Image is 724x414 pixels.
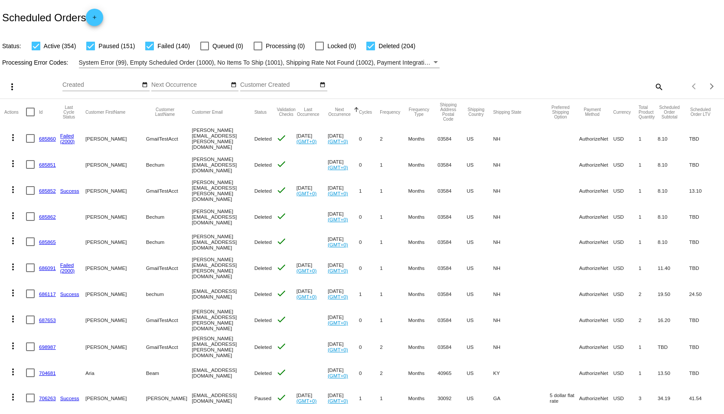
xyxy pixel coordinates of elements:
[60,133,74,138] a: Failed
[146,152,192,177] mat-cell: Bechum
[579,152,613,177] mat-cell: AuthorizeNet
[689,385,719,411] mat-cell: 41.54
[613,254,639,281] mat-cell: USD
[380,229,408,254] mat-cell: 1
[493,109,521,115] button: Change sorting for ShippingState
[639,281,658,306] mat-cell: 2
[85,360,146,385] mat-cell: Aria
[437,229,466,254] mat-cell: 03584
[579,254,613,281] mat-cell: AuthorizeNet
[2,9,103,26] h2: Scheduled Orders
[579,204,613,229] mat-cell: AuthorizeNet
[408,254,437,281] mat-cell: Months
[328,333,359,360] mat-cell: [DATE]
[639,177,658,204] mat-cell: 1
[493,204,550,229] mat-cell: NH
[493,333,550,360] mat-cell: NH
[328,125,359,152] mat-cell: [DATE]
[359,109,372,115] button: Change sorting for Cycles
[653,80,664,93] mat-icon: search
[328,294,348,299] a: (GMT+0)
[328,229,359,254] mat-cell: [DATE]
[359,306,380,333] mat-cell: 0
[8,392,18,402] mat-icon: more_vert
[378,41,415,51] span: Deleted (204)
[85,125,146,152] mat-cell: [PERSON_NAME]
[639,125,658,152] mat-cell: 1
[658,152,689,177] mat-cell: 8.10
[466,204,493,229] mat-cell: US
[437,333,466,360] mat-cell: 03584
[60,138,75,144] a: (2000)
[658,229,689,254] mat-cell: 8.10
[689,360,719,385] mat-cell: TBD
[328,254,359,281] mat-cell: [DATE]
[466,333,493,360] mat-cell: US
[192,204,254,229] mat-cell: [PERSON_NAME][EMAIL_ADDRESS][DOMAIN_NAME]
[146,254,192,281] mat-cell: GmailTestAcct
[613,281,639,306] mat-cell: USD
[380,109,400,115] button: Change sorting for Frequency
[39,265,56,271] a: 686091
[276,211,287,221] mat-icon: check
[85,152,146,177] mat-cell: [PERSON_NAME]
[60,395,79,401] a: Success
[328,191,348,196] a: (GMT+0)
[466,254,493,281] mat-cell: US
[613,229,639,254] mat-cell: USD
[466,360,493,385] mat-cell: US
[297,254,328,281] mat-cell: [DATE]
[297,294,317,299] a: (GMT+0)
[254,395,271,401] span: Paused
[8,262,18,272] mat-icon: more_vert
[466,306,493,333] mat-cell: US
[146,385,192,411] mat-cell: [PERSON_NAME]
[39,136,56,141] a: 685860
[639,385,658,411] mat-cell: 3
[254,162,272,168] span: Deleted
[8,132,18,143] mat-icon: more_vert
[437,152,466,177] mat-cell: 03584
[437,360,466,385] mat-cell: 40965
[85,177,146,204] mat-cell: [PERSON_NAME]
[85,281,146,306] mat-cell: [PERSON_NAME]
[192,281,254,306] mat-cell: [EMAIL_ADDRESS][DOMAIN_NAME]
[297,125,328,152] mat-cell: [DATE]
[39,239,56,245] a: 685865
[639,360,658,385] mat-cell: 1
[613,360,639,385] mat-cell: USD
[146,107,184,117] button: Change sorting for CustomerLastName
[8,367,18,377] mat-icon: more_vert
[39,395,56,401] a: 706263
[689,204,719,229] mat-cell: TBD
[297,398,317,404] a: (GMT+0)
[380,125,408,152] mat-cell: 2
[85,229,146,254] mat-cell: [PERSON_NAME]
[579,107,606,117] button: Change sorting for PaymentMethod.Type
[579,385,613,411] mat-cell: AuthorizeNet
[2,59,68,66] span: Processing Error Codes:
[493,229,550,254] mat-cell: NH
[408,107,430,117] button: Change sorting for FrequencyType
[276,99,297,125] mat-header-cell: Validation Checks
[380,306,408,333] mat-cell: 1
[39,214,56,220] a: 685862
[60,105,78,119] button: Change sorting for LastProcessingCycleId
[579,125,613,152] mat-cell: AuthorizeNet
[4,99,26,125] mat-header-cell: Actions
[613,177,639,204] mat-cell: USD
[146,125,192,152] mat-cell: GmailTestAcct
[658,360,689,385] mat-cell: 13.50
[60,188,79,194] a: Success
[689,306,719,333] mat-cell: TBD
[328,373,348,378] a: (GMT+0)
[276,133,287,143] mat-icon: check
[8,158,18,169] mat-icon: more_vert
[39,162,56,168] a: 685851
[254,109,267,115] button: Change sorting for Status
[359,177,380,204] mat-cell: 1
[359,229,380,254] mat-cell: 0
[328,281,359,306] mat-cell: [DATE]
[689,281,719,306] mat-cell: 24.50
[39,370,56,376] a: 704681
